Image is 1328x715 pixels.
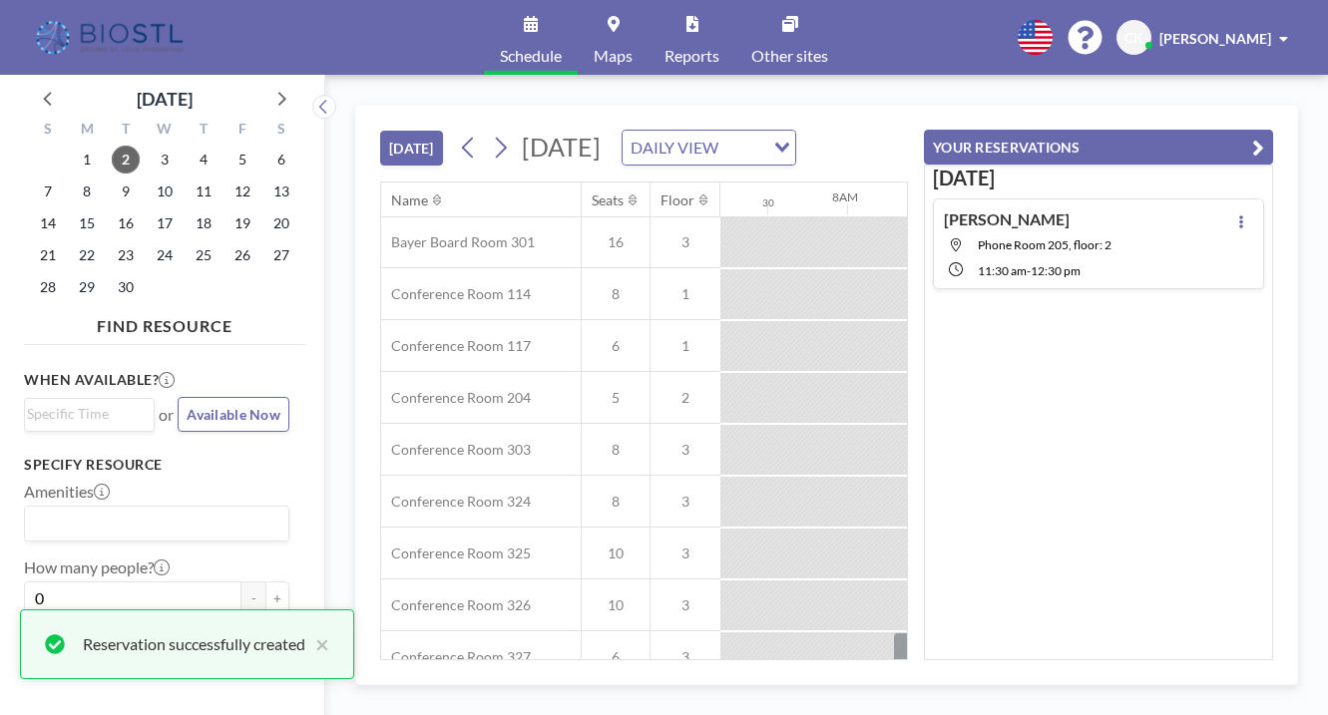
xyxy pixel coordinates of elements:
span: [DATE] [522,132,601,162]
span: Other sites [751,48,828,64]
span: Schedule [500,48,562,64]
span: Thursday, September 25, 2025 [190,241,218,269]
span: 3 [651,596,720,614]
span: Saturday, September 6, 2025 [267,146,295,174]
span: Friday, September 19, 2025 [228,209,256,237]
h3: [DATE] [933,166,1264,190]
span: Tuesday, September 16, 2025 [112,209,140,237]
span: Conference Room 117 [381,337,531,355]
button: - [241,581,265,615]
span: 1 [651,285,720,303]
div: 30 [762,196,774,209]
div: Name [391,191,428,209]
span: Wednesday, September 3, 2025 [151,146,179,174]
span: Friday, September 12, 2025 [228,178,256,205]
span: Conference Room 327 [381,648,531,666]
span: Conference Room 204 [381,389,531,407]
span: 12:30 PM [1031,263,1081,278]
span: [PERSON_NAME] [1159,30,1271,47]
span: Saturday, September 20, 2025 [267,209,295,237]
span: 3 [651,233,720,251]
span: Phone Room 205, floor: 2 [978,237,1111,252]
span: Conference Room 326 [381,596,531,614]
img: organization-logo [32,18,191,58]
span: Friday, September 26, 2025 [228,241,256,269]
span: Sunday, September 21, 2025 [34,241,62,269]
input: Search for option [27,403,143,425]
span: Bayer Board Room 301 [381,233,535,251]
h4: FIND RESOURCE [24,308,305,336]
div: M [68,118,107,144]
span: 5 [582,389,650,407]
span: Tuesday, September 2, 2025 [112,146,140,174]
span: 6 [582,648,650,666]
span: Saturday, September 27, 2025 [267,241,295,269]
input: Search for option [27,511,277,536]
div: 8AM [832,189,858,204]
div: Floor [661,191,694,209]
button: close [305,632,329,656]
span: Friday, September 5, 2025 [228,146,256,174]
span: Conference Room 324 [381,493,531,511]
span: Monday, September 1, 2025 [73,146,101,174]
span: Wednesday, September 10, 2025 [151,178,179,205]
span: 3 [651,441,720,459]
span: Tuesday, September 23, 2025 [112,241,140,269]
button: + [265,581,289,615]
span: 8 [582,493,650,511]
span: Conference Room 303 [381,441,531,459]
span: 10 [582,596,650,614]
div: S [261,118,300,144]
span: Thursday, September 11, 2025 [190,178,218,205]
span: DAILY VIEW [627,135,722,161]
span: Available Now [187,406,280,423]
span: 3 [651,493,720,511]
div: F [222,118,261,144]
button: YOUR RESERVATIONS [924,130,1273,165]
span: Monday, September 15, 2025 [73,209,101,237]
div: Search for option [25,507,288,540]
span: - [1027,263,1031,278]
span: 2 [651,389,720,407]
span: 8 [582,441,650,459]
span: 3 [651,648,720,666]
span: 8 [582,285,650,303]
div: [DATE] [137,85,193,113]
div: S [29,118,68,144]
label: Amenities [24,482,110,502]
span: CK [1124,29,1143,47]
span: 16 [582,233,650,251]
button: [DATE] [380,131,443,166]
span: Monday, September 8, 2025 [73,178,101,205]
span: 1 [651,337,720,355]
h3: Specify resource [24,456,289,474]
div: Search for option [623,131,795,165]
label: How many people? [24,557,170,577]
span: Saturday, September 13, 2025 [267,178,295,205]
span: Tuesday, September 30, 2025 [112,273,140,301]
div: T [107,118,146,144]
span: Sunday, September 14, 2025 [34,209,62,237]
span: Sunday, September 28, 2025 [34,273,62,301]
span: or [159,405,174,425]
span: 6 [582,337,650,355]
span: Monday, September 22, 2025 [73,241,101,269]
span: Thursday, September 18, 2025 [190,209,218,237]
span: 11:30 AM [978,263,1027,278]
span: Wednesday, September 17, 2025 [151,209,179,237]
span: Wednesday, September 24, 2025 [151,241,179,269]
span: Sunday, September 7, 2025 [34,178,62,205]
span: Monday, September 29, 2025 [73,273,101,301]
input: Search for option [724,135,762,161]
button: Available Now [178,397,289,432]
div: Reservation successfully created [83,632,305,656]
div: Search for option [25,399,154,429]
span: 10 [582,544,650,562]
div: W [146,118,185,144]
span: Thursday, September 4, 2025 [190,146,218,174]
span: Maps [594,48,633,64]
span: Conference Room 325 [381,544,531,562]
div: Seats [592,191,624,209]
span: Reports [664,48,719,64]
span: Conference Room 114 [381,285,531,303]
